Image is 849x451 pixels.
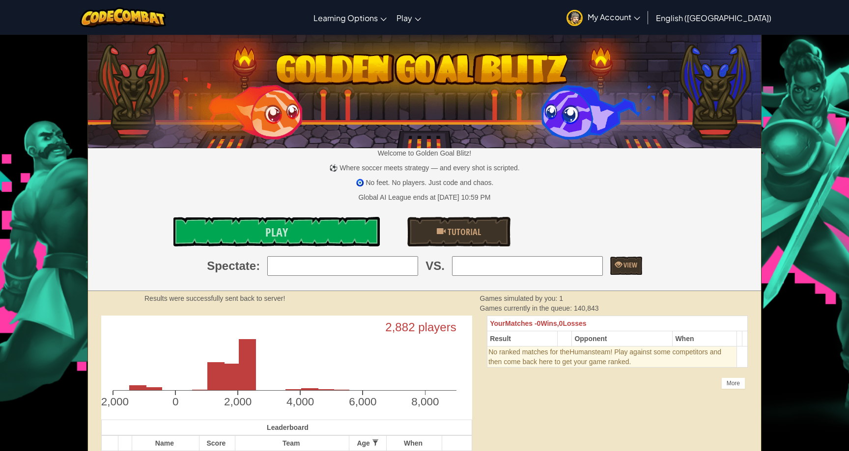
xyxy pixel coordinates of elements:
[265,224,288,240] span: Play
[559,294,563,302] span: 1
[256,258,260,274] span: :
[656,13,771,23] span: English ([GEOGRAPHIC_DATA])
[358,192,490,202] div: Global AI League ends at [DATE] 10:59 PM
[309,4,392,31] a: Learning Options
[88,178,761,187] p: 🧿 No feet. No players. Just code and chaos.
[480,294,560,302] span: Games simulated by you:
[563,319,586,327] span: Losses
[487,316,748,331] th: 0 0
[572,331,673,346] th: Opponent
[286,396,314,408] text: 4,000
[199,435,235,451] th: Score
[385,320,456,334] text: 2,882 players
[574,304,599,312] span: 140,843
[488,348,569,356] span: No ranked matches for the
[622,260,637,269] span: View
[207,258,256,274] span: Spectate
[349,435,387,451] th: Age
[224,396,252,408] text: 2,000
[132,435,199,451] th: Name
[673,331,737,346] th: When
[313,13,378,23] span: Learning Options
[392,4,426,31] a: Play
[407,217,510,246] a: Tutorial
[88,148,761,158] p: Welcome to Golden Goal Blitz!
[540,319,559,327] span: Wins,
[80,7,166,27] img: CodeCombat logo
[505,319,537,327] span: Matches -
[235,435,349,451] th: Team
[446,226,481,238] span: Tutorial
[97,396,129,408] text: -2,000
[386,435,442,451] th: When
[88,163,761,173] p: ⚽ Where soccer meets strategy — and every shot is scripted.
[267,424,309,431] span: Leaderboard
[172,396,179,408] text: 0
[487,331,558,346] th: Result
[349,396,376,408] text: 6,000
[651,4,776,31] a: English ([GEOGRAPHIC_DATA])
[411,396,439,408] text: 8,000
[480,304,574,312] span: Games currently in the queue:
[721,377,745,389] div: More
[425,258,445,274] span: VS.
[566,10,583,26] img: avatar
[488,348,721,366] span: team! Play against some competitors and then come back here to get your game ranked.
[562,2,645,33] a: My Account
[88,31,761,148] img: Golden Goal
[490,319,505,327] span: Your
[588,12,640,22] span: My Account
[144,294,285,302] strong: Results were successfully sent back to server!
[396,13,412,23] span: Play
[487,346,737,368] td: Humans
